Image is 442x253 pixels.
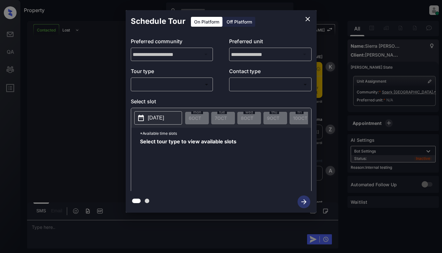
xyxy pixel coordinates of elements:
[301,13,314,25] button: close
[229,67,312,78] p: Contact type
[229,38,312,48] p: Preferred unit
[148,114,164,122] p: [DATE]
[131,67,213,78] p: Tour type
[140,128,311,139] p: *Available time slots
[126,10,191,32] h2: Schedule Tour
[131,98,312,108] p: Select slot
[131,38,213,48] p: Preferred community
[223,17,255,27] div: Off Platform
[140,139,236,190] span: Select tour type to view available slots
[191,17,222,27] div: On Platform
[134,111,182,125] button: [DATE]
